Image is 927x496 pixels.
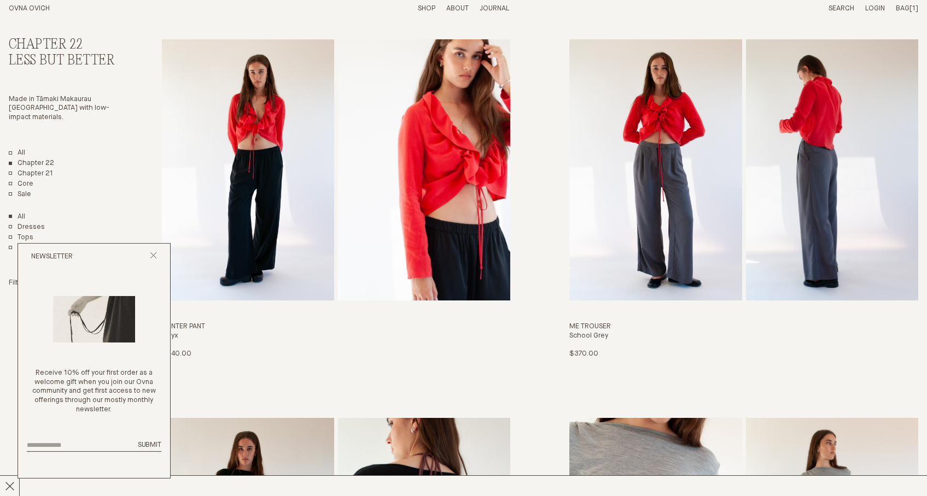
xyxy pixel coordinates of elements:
summary: Filter [9,279,32,288]
a: Shop [418,5,435,12]
a: Show All [9,212,25,222]
h3: Me Trouser [569,322,918,332]
a: Login [865,5,885,12]
h3: Less But Better [9,53,115,69]
button: Submit [138,441,161,450]
a: All [9,149,25,158]
a: Chapter 22 [9,159,54,168]
span: Submit [138,441,161,448]
h4: School Grey [569,332,918,341]
a: Tops [9,233,33,243]
summary: About [446,4,469,14]
a: Painter Pant [162,39,511,359]
a: Search [829,5,854,12]
a: Dresses [9,223,45,232]
span: Bag [896,5,909,12]
h2: Chapter 22 [9,37,115,53]
p: Made in Tāmaki Makaurau [GEOGRAPHIC_DATA] with low-impact materials. [9,95,115,123]
img: Me Trouser [569,39,742,300]
span: $340.00 [162,350,191,357]
button: Close popup [150,252,157,262]
a: Chapter 21 [9,169,53,179]
h2: Newsletter [31,252,73,262]
a: Home [9,5,50,12]
h4: Onyx [162,332,511,341]
h3: Painter Pant [162,322,511,332]
a: Bottoms [9,243,45,252]
span: $370.00 [569,350,598,357]
a: Journal [480,5,509,12]
p: Receive 10% off your first order as a welcome gift when you join our Ovna community and get first... [27,369,161,415]
a: Sale [9,190,31,199]
span: [1] [909,5,918,12]
a: Me Trouser [569,39,918,359]
a: Core [9,180,33,189]
img: Painter Pant [162,39,334,300]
